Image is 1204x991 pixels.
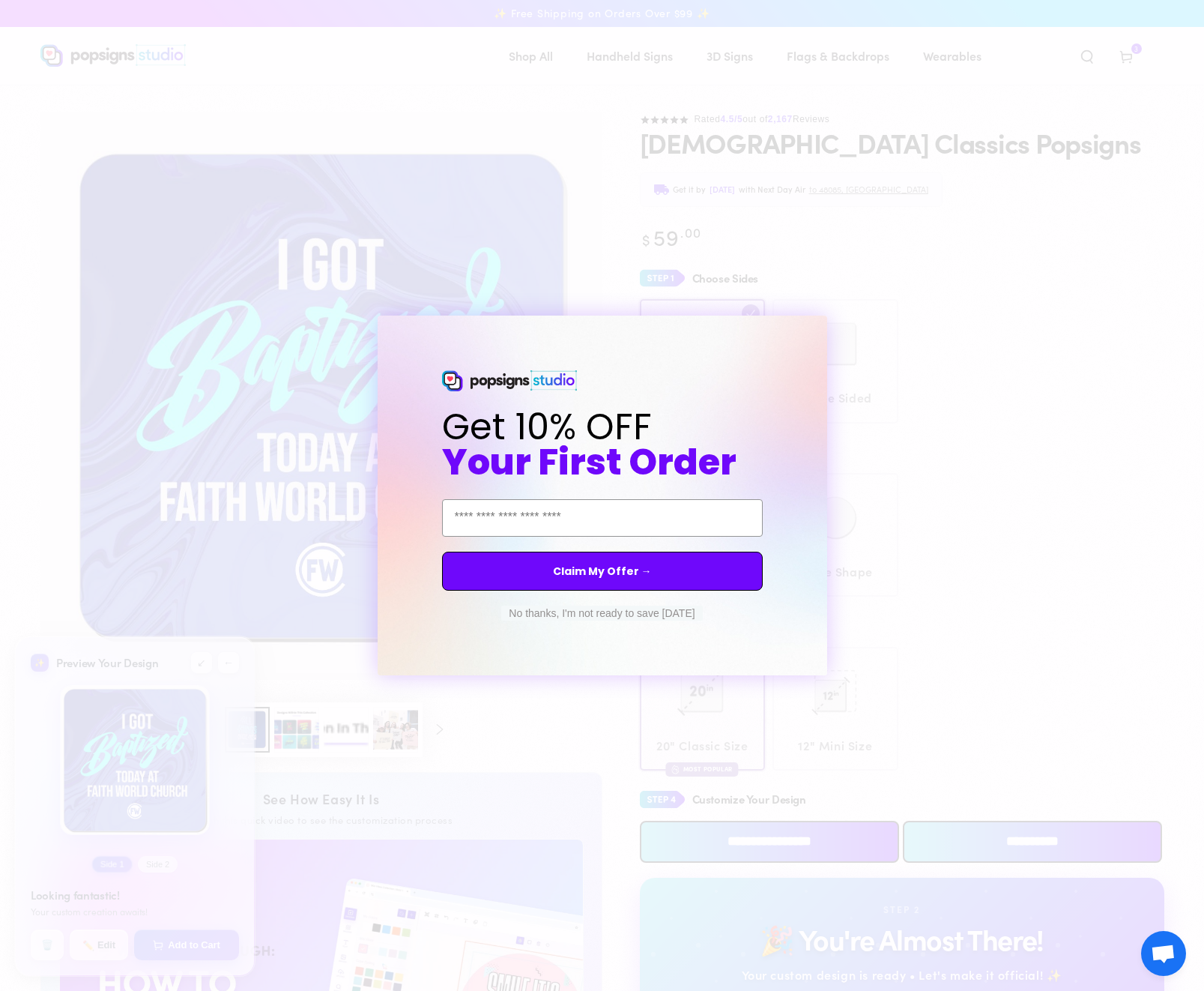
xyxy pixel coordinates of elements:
img: Popsigns Studio [442,370,577,391]
a: Open chat [1141,931,1186,976]
span: Your First Order [442,437,736,487]
span: Get 10% OFF [442,402,652,452]
button: Claim My Offer → [442,552,763,591]
button: No thanks, I'm not ready to save [DATE] [501,606,702,621]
